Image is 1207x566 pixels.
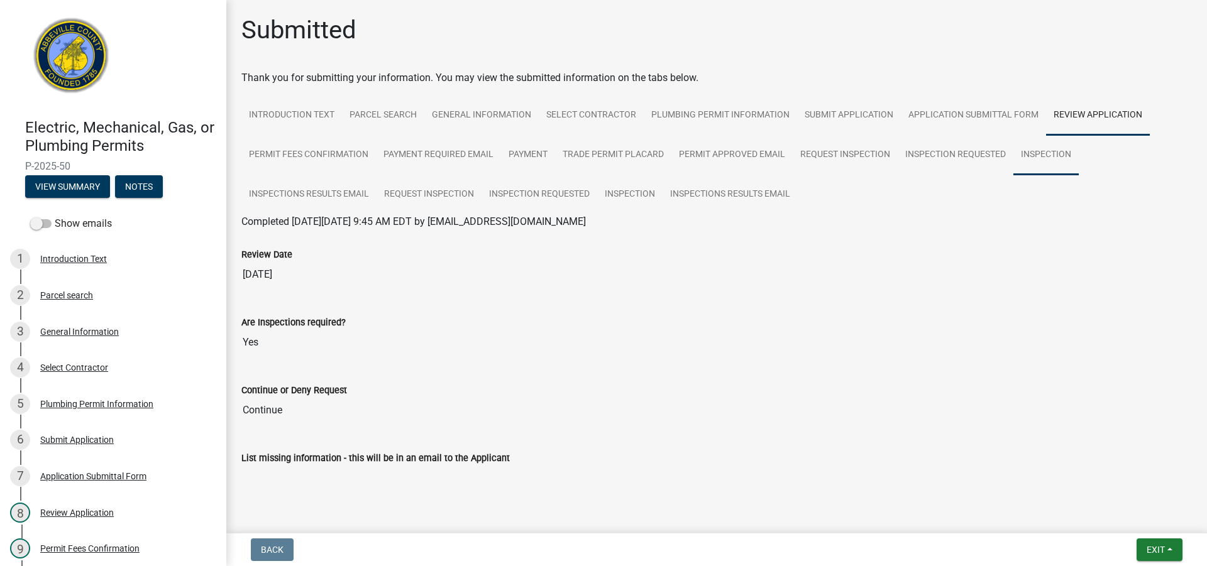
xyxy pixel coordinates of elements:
[241,318,346,327] label: Are Inspections required?
[424,95,539,136] a: General Information
[241,215,586,227] span: Completed [DATE][DATE] 9:45 AM EDT by [EMAIL_ADDRESS][DOMAIN_NAME]
[241,454,510,463] label: List missing information - this will be in an email to the Applicant
[342,95,424,136] a: Parcel search
[25,160,201,172] span: P-2025-50
[241,386,347,395] label: Continue or Deny Request
[377,175,482,215] a: Request Inspection
[1137,538,1182,561] button: Exit
[898,135,1013,175] a: Inspection Requested
[1013,135,1079,175] a: Inspection
[40,254,107,263] div: Introduction Text
[241,251,292,259] label: Review Date
[1046,95,1150,136] a: Review Application
[40,291,93,300] div: Parcel search
[241,70,1192,85] div: Thank you for submitting your information. You may view the submitted information on the tabs below.
[10,394,30,414] div: 5
[10,538,30,558] div: 9
[671,135,793,175] a: Permit Approved Email
[40,363,108,372] div: Select Contractor
[663,175,798,215] a: Inspections Results Email
[25,119,216,155] h4: Electric, Mechanical, Gas, or Plumbing Permits
[10,357,30,378] div: 4
[40,544,140,553] div: Permit Fees Confirmation
[597,175,663,215] a: Inspection
[241,95,342,136] a: Introduction Text
[901,95,1046,136] a: Application Submittal Form
[25,182,110,192] wm-modal-confirm: Summary
[10,430,30,450] div: 6
[1147,545,1165,555] span: Exit
[261,545,284,555] span: Back
[501,135,555,175] a: Payment
[482,175,597,215] a: Inspection Requested
[241,175,377,215] a: Inspections Results Email
[115,182,163,192] wm-modal-confirm: Notes
[10,322,30,342] div: 3
[40,327,119,336] div: General Information
[241,15,356,45] h1: Submitted
[251,538,294,561] button: Back
[30,216,112,231] label: Show emails
[376,135,501,175] a: Payment Required Email
[10,285,30,305] div: 2
[25,175,110,198] button: View Summary
[40,400,153,408] div: Plumbing Permit Information
[40,472,146,481] div: Application Submittal Form
[10,466,30,486] div: 7
[40,508,114,517] div: Review Application
[539,95,644,136] a: Select Contractor
[793,135,898,175] a: Request Inspection
[25,13,118,106] img: Abbeville County, South Carolina
[644,95,797,136] a: Plumbing Permit Information
[115,175,163,198] button: Notes
[797,95,901,136] a: Submit Application
[10,249,30,269] div: 1
[10,503,30,523] div: 8
[40,435,114,444] div: Submit Application
[555,135,671,175] a: Trade Permit Placard
[241,135,376,175] a: Permit Fees Confirmation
